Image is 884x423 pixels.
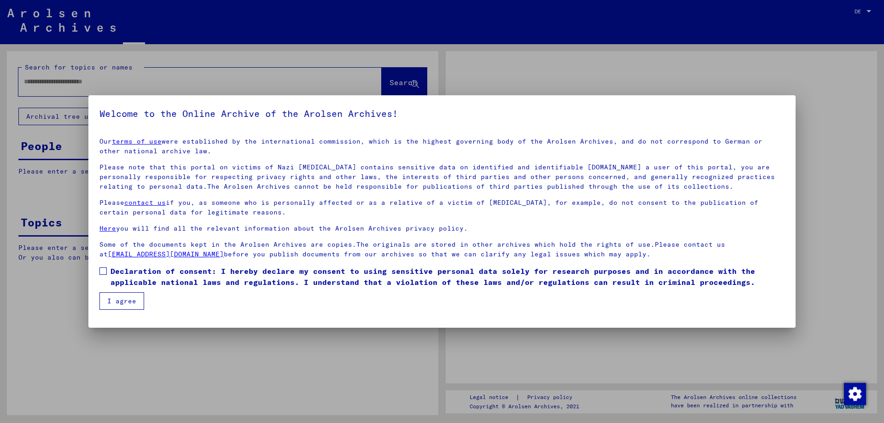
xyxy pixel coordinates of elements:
[99,106,785,121] h5: Welcome to the Online Archive of the Arolsen Archives!
[110,266,785,288] span: Declaration of consent: I hereby declare my consent to using sensitive personal data solely for r...
[99,292,144,310] button: I agree
[99,224,785,233] p: you will find all the relevant information about the Arolsen Archives privacy policy.
[844,383,866,405] img: Zustimmung ändern
[108,250,224,258] a: [EMAIL_ADDRESS][DOMAIN_NAME]
[99,162,785,191] p: Please note that this portal on victims of Nazi [MEDICAL_DATA] contains sensitive data on identif...
[112,137,162,145] a: terms of use
[99,137,785,156] p: Our were established by the international commission, which is the highest governing body of the ...
[124,198,166,207] a: contact us
[99,224,116,232] a: Here
[99,240,785,259] p: Some of the documents kept in the Arolsen Archives are copies.The originals are stored in other a...
[99,198,785,217] p: Please if you, as someone who is personally affected or as a relative of a victim of [MEDICAL_DAT...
